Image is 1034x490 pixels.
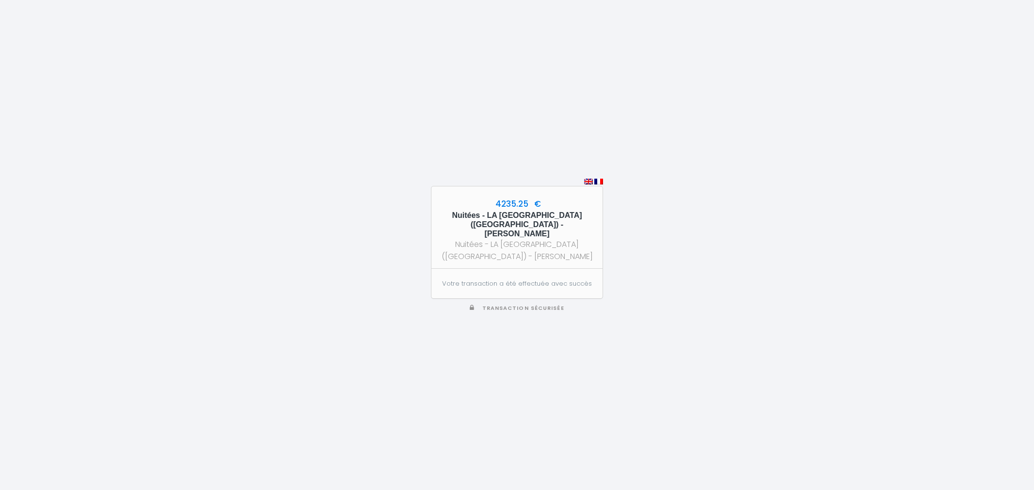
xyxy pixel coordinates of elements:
img: fr.png [594,179,603,184]
h5: Nuitées - LA [GEOGRAPHIC_DATA] ([GEOGRAPHIC_DATA]) - [PERSON_NAME] [440,211,594,239]
span: Transaction sécurisée [482,305,564,312]
p: Votre transaction a été effectuée avec succès [442,279,592,289]
div: Nuitées - LA [GEOGRAPHIC_DATA] ([GEOGRAPHIC_DATA]) - [PERSON_NAME] [440,238,594,262]
img: en.png [584,179,593,184]
span: 4235.25 € [493,198,541,210]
